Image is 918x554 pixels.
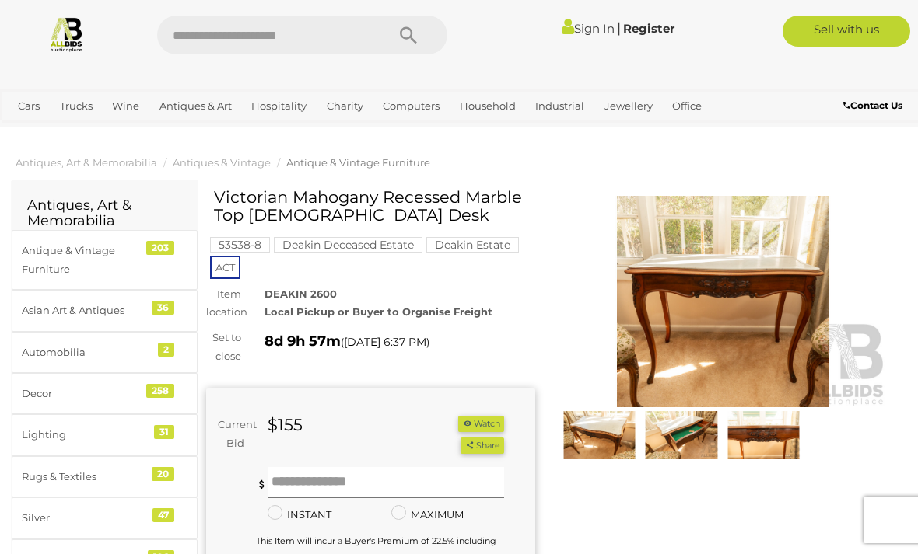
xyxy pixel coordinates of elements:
a: Antiques & Art [153,93,238,119]
div: 36 [152,301,174,315]
a: Hospitality [245,93,313,119]
div: Automobilia [22,343,150,361]
a: Automobilia 2 [12,332,198,373]
a: Household [454,93,522,119]
div: 31 [154,425,174,439]
mark: 53538-8 [210,237,270,253]
a: Deakin Deceased Estate [274,239,422,251]
a: Jewellery [598,93,659,119]
b: Contact Us [843,99,902,111]
a: Register [623,21,674,36]
label: INSTANT [268,506,331,524]
label: MAXIMUM [391,506,464,524]
a: Rugs & Textiles 20 [12,456,198,497]
span: ( ) [341,336,429,348]
a: Sell with us [783,16,910,47]
div: 47 [152,508,174,522]
div: Lighting [22,426,150,444]
li: Watch this item [458,416,503,432]
a: Office [666,93,708,119]
a: Cars [12,93,46,119]
img: Victorian Mahogany Recessed Marble Top Ladies Desk [727,411,801,459]
a: Trucks [54,93,99,119]
a: Decor 258 [12,373,198,414]
a: Silver 47 [12,497,198,538]
a: Industrial [529,93,590,119]
a: 53538-8 [210,239,270,251]
div: Current Bid [206,416,256,452]
h2: Antiques, Art & Memorabilia [27,198,182,229]
button: Share [461,437,503,454]
div: Item location [194,285,253,322]
strong: 8d 9h 57m [265,333,341,350]
div: Decor [22,385,150,402]
img: Victorian Mahogany Recessed Marble Top Ladies Desk [562,411,637,459]
h1: Victorian Mahogany Recessed Marble Top [DEMOGRAPHIC_DATA] Desk [214,188,531,224]
a: Antiques & Vintage [173,156,271,169]
div: Rugs & Textiles [22,468,150,486]
a: Lighting 31 [12,414,198,455]
a: Antique & Vintage Furniture 203 [12,230,198,290]
a: Deakin Estate [426,239,519,251]
a: Asian Art & Antiques 36 [12,290,198,331]
a: [GEOGRAPHIC_DATA] [64,119,187,145]
a: Sign In [562,21,615,36]
img: Victorian Mahogany Recessed Marble Top Ladies Desk [559,196,888,407]
strong: $155 [268,415,303,434]
button: Watch [458,416,503,432]
span: ACT [210,256,240,279]
img: Allbids.com.au [48,16,85,52]
div: Asian Art & Antiques [22,301,150,319]
a: Contact Us [843,97,906,114]
a: Charity [321,93,370,119]
strong: DEAKIN 2600 [265,287,337,300]
a: Wine [106,93,145,119]
a: Sports [12,119,56,145]
span: | [617,19,621,37]
a: Antique & Vintage Furniture [286,156,430,169]
button: Search [370,16,447,54]
mark: Deakin Estate [426,237,519,253]
a: Antiques, Art & Memorabilia [16,156,157,169]
div: Silver [22,509,150,527]
a: Computers [377,93,446,119]
mark: Deakin Deceased Estate [274,237,422,253]
div: 20 [152,467,174,481]
div: 258 [146,384,174,398]
img: Victorian Mahogany Recessed Marble Top Ladies Desk [644,411,719,459]
strong: Local Pickup or Buyer to Organise Freight [265,305,492,318]
div: 2 [158,343,174,357]
div: 203 [146,241,174,255]
span: [DATE] 6:37 PM [344,335,426,349]
div: Antique & Vintage Furniture [22,242,150,278]
div: Set to close [194,329,253,365]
